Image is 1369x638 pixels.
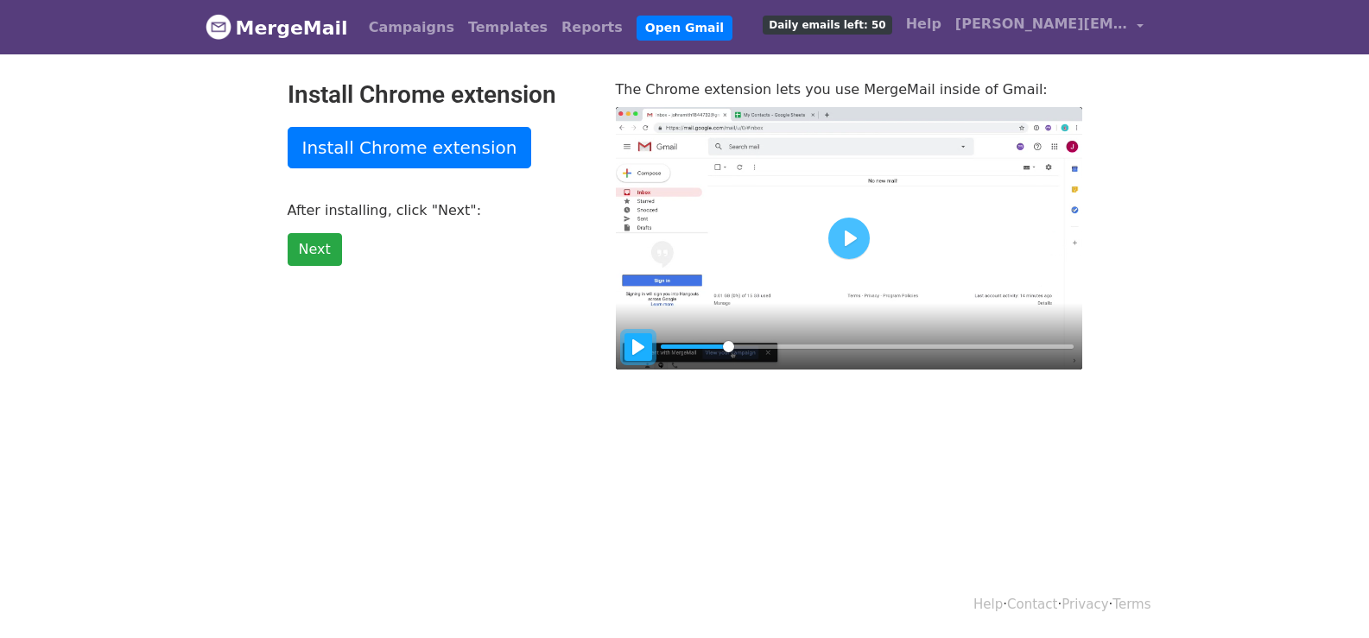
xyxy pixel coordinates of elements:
[555,10,630,45] a: Reports
[206,14,231,40] img: MergeMail logo
[756,7,898,41] a: Daily emails left: 50
[288,127,532,168] a: Install Chrome extension
[973,597,1003,612] a: Help
[288,80,590,110] h2: Install Chrome extension
[461,10,555,45] a: Templates
[661,338,1074,355] input: Seek
[828,218,870,259] button: Play
[899,7,948,41] a: Help
[955,14,1128,35] span: [PERSON_NAME][EMAIL_ADDRESS][DOMAIN_NAME]
[763,16,891,35] span: Daily emails left: 50
[288,201,590,219] p: After installing, click "Next":
[1062,597,1108,612] a: Privacy
[637,16,732,41] a: Open Gmail
[1112,597,1150,612] a: Terms
[206,9,348,46] a: MergeMail
[362,10,461,45] a: Campaigns
[624,333,652,361] button: Play
[948,7,1150,47] a: [PERSON_NAME][EMAIL_ADDRESS][DOMAIN_NAME]
[1007,597,1057,612] a: Contact
[288,233,342,266] a: Next
[616,80,1082,98] p: The Chrome extension lets you use MergeMail inside of Gmail:
[1283,555,1369,638] iframe: Chat Widget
